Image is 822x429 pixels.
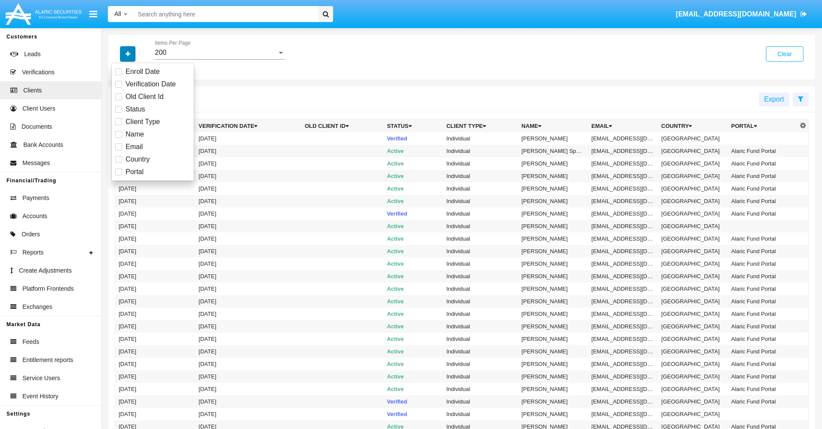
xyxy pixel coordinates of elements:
td: [GEOGRAPHIC_DATA] [658,383,728,395]
td: [GEOGRAPHIC_DATA] [658,132,728,145]
td: [PERSON_NAME] [518,308,588,320]
td: [GEOGRAPHIC_DATA] [658,333,728,345]
td: Active [384,358,443,370]
span: 200 [155,49,167,56]
td: [PERSON_NAME] [518,395,588,408]
td: Alaric Fund Portal [728,207,797,220]
td: [EMAIL_ADDRESS][DOMAIN_NAME] [588,408,658,420]
td: [EMAIL_ADDRESS][DOMAIN_NAME] [588,395,658,408]
td: Alaric Fund Portal [728,320,797,333]
td: [GEOGRAPHIC_DATA] [658,182,728,195]
td: Individual [443,333,518,345]
span: Name [126,129,144,140]
span: Feeds [22,337,39,346]
td: [PERSON_NAME] [518,358,588,370]
td: [DATE] [115,383,195,395]
th: Status [384,120,443,133]
td: [GEOGRAPHIC_DATA] [658,270,728,283]
span: Old Client Id [126,92,164,102]
td: Active [384,245,443,257]
td: [EMAIL_ADDRESS][DOMAIN_NAME] [588,257,658,270]
td: [DATE] [195,145,301,157]
td: [PERSON_NAME] [518,182,588,195]
td: [DATE] [195,232,301,245]
td: Individual [443,270,518,283]
span: Platform Frontends [22,284,74,293]
span: Enroll Date [126,67,160,77]
span: Reports [22,248,44,257]
td: Active [384,232,443,245]
td: Individual [443,132,518,145]
th: Verification date [195,120,301,133]
td: [EMAIL_ADDRESS][DOMAIN_NAME] [588,157,658,170]
td: Active [384,170,443,182]
span: Bank Accounts [23,140,63,149]
td: Verified [384,408,443,420]
td: Individual [443,145,518,157]
td: Alaric Fund Portal [728,383,797,395]
td: Individual [443,383,518,395]
td: [DATE] [195,283,301,295]
img: Logo image [4,1,83,27]
td: Alaric Fund Portal [728,358,797,370]
td: Active [384,370,443,383]
td: [GEOGRAPHIC_DATA] [658,245,728,257]
td: [PERSON_NAME] [518,408,588,420]
td: Individual [443,220,518,232]
td: [GEOGRAPHIC_DATA] [658,408,728,420]
td: [GEOGRAPHIC_DATA] [658,395,728,408]
td: [EMAIL_ADDRESS][DOMAIN_NAME] [588,308,658,320]
td: [DATE] [115,333,195,345]
td: [DATE] [115,232,195,245]
td: [DATE] [115,295,195,308]
td: Alaric Fund Portal [728,145,797,157]
td: [DATE] [115,207,195,220]
td: Individual [443,182,518,195]
td: Individual [443,345,518,358]
span: Payments [22,194,49,203]
td: Alaric Fund Portal [728,182,797,195]
td: Active [384,283,443,295]
td: [GEOGRAPHIC_DATA] [658,232,728,245]
td: [PERSON_NAME] [518,195,588,207]
td: [PERSON_NAME] [518,132,588,145]
td: [GEOGRAPHIC_DATA] [658,207,728,220]
td: [DATE] [195,182,301,195]
td: [EMAIL_ADDRESS][DOMAIN_NAME] [588,295,658,308]
td: [DATE] [195,157,301,170]
td: Alaric Fund Portal [728,370,797,383]
td: [DATE] [115,270,195,283]
span: Service Users [22,374,60,383]
td: [DATE] [115,220,195,232]
td: [EMAIL_ADDRESS][DOMAIN_NAME] [588,270,658,283]
td: Active [384,333,443,345]
td: Active [384,195,443,207]
td: [DATE] [195,132,301,145]
span: [EMAIL_ADDRESS][DOMAIN_NAME] [676,10,796,18]
td: Individual [443,370,518,383]
td: Alaric Fund Portal [728,333,797,345]
td: [EMAIL_ADDRESS][DOMAIN_NAME] [588,220,658,232]
td: [DATE] [195,245,301,257]
td: Active [384,295,443,308]
th: Email [588,120,658,133]
span: Accounts [22,212,47,221]
td: Alaric Fund Portal [728,345,797,358]
td: [GEOGRAPHIC_DATA] [658,257,728,270]
td: [GEOGRAPHIC_DATA] [658,308,728,320]
td: [EMAIL_ADDRESS][DOMAIN_NAME] [588,170,658,182]
td: [EMAIL_ADDRESS][DOMAIN_NAME] [588,145,658,157]
span: Entitlement reports [22,356,73,365]
td: [PERSON_NAME] [518,320,588,333]
td: Individual [443,320,518,333]
td: Alaric Fund Portal [728,283,797,295]
td: Alaric Fund Portal [728,157,797,170]
td: [PERSON_NAME] [518,295,588,308]
td: [PERSON_NAME] [518,245,588,257]
a: [EMAIL_ADDRESS][DOMAIN_NAME] [672,2,811,26]
td: [PERSON_NAME] [518,232,588,245]
td: [DATE] [115,257,195,270]
td: [PERSON_NAME] [518,170,588,182]
td: [DATE] [115,308,195,320]
td: [GEOGRAPHIC_DATA] [658,345,728,358]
